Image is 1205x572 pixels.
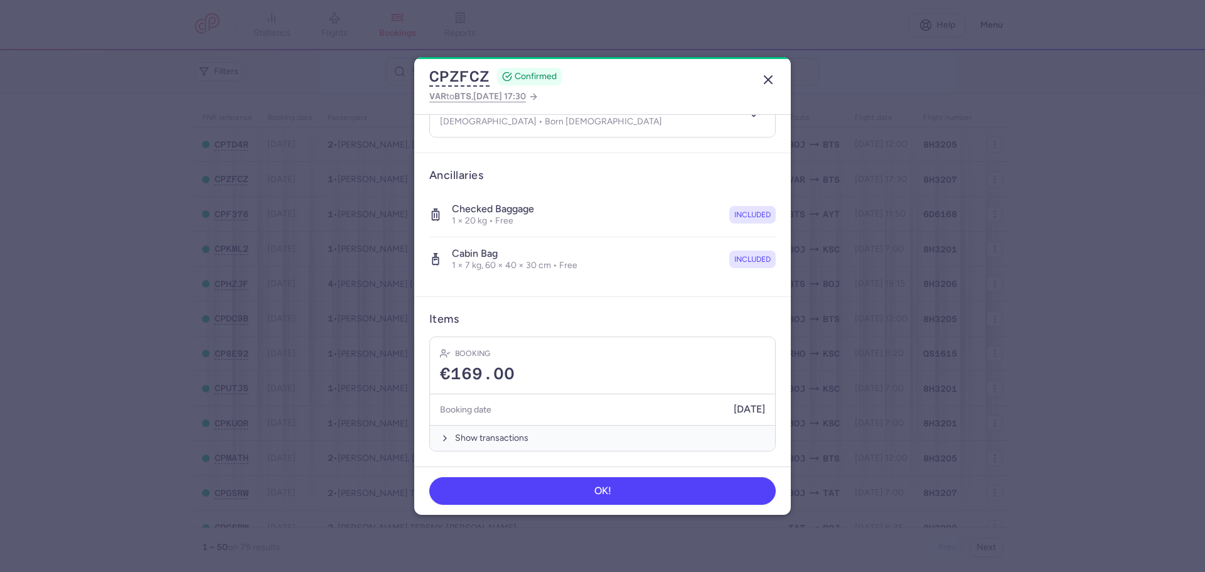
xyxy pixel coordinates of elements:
[430,425,775,451] button: Show transactions
[430,337,775,394] div: Booking€169.00
[594,485,611,497] span: OK!
[429,91,446,101] span: VAR
[452,203,534,215] h4: Checked baggage
[429,168,776,183] h3: Ancillaries
[429,67,490,86] button: CPZFCZ
[429,89,538,104] a: VARtoBTS,[DATE] 17:30
[734,404,765,415] span: [DATE]
[734,208,771,221] span: included
[473,91,526,102] span: [DATE] 17:30
[429,312,459,326] h3: Items
[429,89,526,104] span: to ,
[440,402,491,418] h5: Booking date
[429,477,776,505] button: OK!
[454,91,471,101] span: BTS
[452,215,534,227] p: 1 × 20 kg • Free
[440,365,515,384] span: €169.00
[734,253,771,266] span: included
[455,347,490,360] h4: Booking
[452,260,577,271] p: 1 × 7 kg, 60 × 40 × 30 cm • Free
[515,70,557,83] span: CONFIRMED
[440,117,662,127] p: [DEMOGRAPHIC_DATA] • Born [DEMOGRAPHIC_DATA]
[452,247,577,260] h4: Cabin bag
